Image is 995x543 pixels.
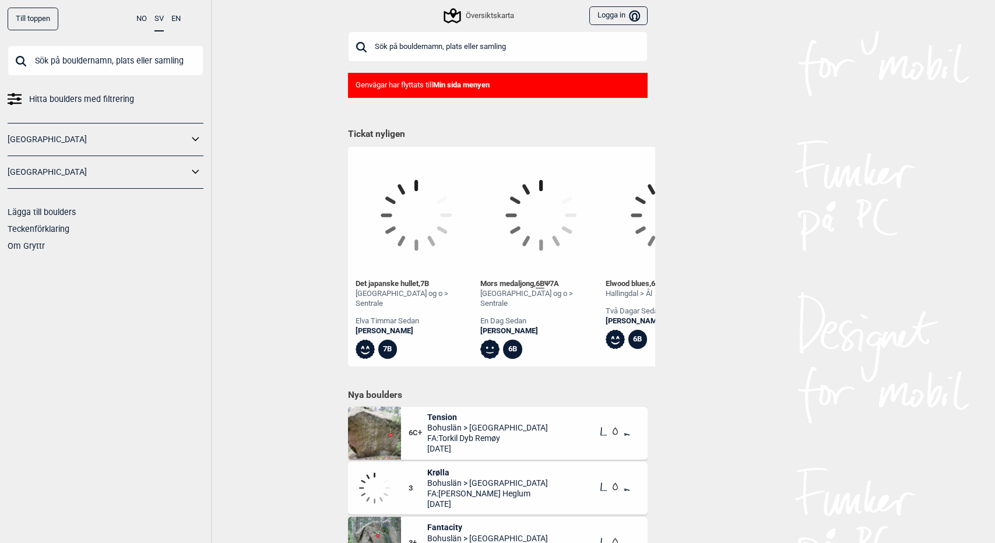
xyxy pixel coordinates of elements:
div: Genvägar har flyttats till [348,73,648,98]
div: två dagar sedan [606,306,663,316]
span: Fantacity [427,522,548,533]
div: 6B [503,340,522,359]
span: [DATE] [427,443,548,454]
span: FA: [PERSON_NAME] Heglum [427,488,548,499]
div: Mors medaljong , Ψ [480,279,602,289]
a: Hitta boulders med filtrering [8,91,203,108]
a: Om Gryttr [8,241,45,251]
a: [GEOGRAPHIC_DATA] [8,164,188,181]
a: [PERSON_NAME] [356,326,477,336]
div: Till toppen [8,8,58,30]
div: Översiktskarta [445,9,514,23]
span: FA: Torkil Dyb Remøy [427,433,548,443]
span: 7A [550,279,559,288]
div: 3KrøllaBohuslän > [GEOGRAPHIC_DATA]FA:[PERSON_NAME] Heglum[DATE] [348,461,648,514]
input: Sök på bouldernamn, plats eller samling [8,45,203,76]
h1: Tickat nyligen [348,128,648,141]
span: 7B [420,279,429,288]
h1: Nya boulders [348,389,648,401]
div: en dag sedan [480,316,602,326]
button: Logga in [589,6,647,26]
a: [PERSON_NAME] [480,326,602,336]
img: Tension [348,407,401,460]
span: 6B [651,279,660,288]
button: SV [154,8,164,31]
div: Elwood blues , [606,279,663,289]
span: Bohuslän > [GEOGRAPHIC_DATA] [427,478,548,488]
span: [DATE] [427,499,548,509]
div: Tension6C+TensionBohuslän > [GEOGRAPHIC_DATA]FA:Torkil Dyb Remøy[DATE] [348,407,648,460]
span: Krølla [427,467,548,478]
div: Det japanske hullet , [356,279,477,289]
span: 6B [536,279,544,288]
span: Tension [427,412,548,422]
b: Min sida menyen [433,80,490,89]
a: [PERSON_NAME] [606,316,663,326]
div: [GEOGRAPHIC_DATA] og o > Sentrale [480,289,602,309]
span: Bohuslän > [GEOGRAPHIC_DATA] [427,422,548,433]
div: 7B [378,340,398,359]
span: 3 [409,484,428,493]
a: [GEOGRAPHIC_DATA] [8,131,188,148]
span: Hitta boulders med filtrering [29,91,134,108]
div: Hallingdal > Ål [606,289,663,299]
button: NO [136,8,147,30]
div: elva timmar sedan [356,316,477,326]
button: EN [171,8,181,30]
div: [GEOGRAPHIC_DATA] og o > Sentrale [356,289,477,309]
span: 6C+ [409,428,428,438]
a: Lägga till boulders [8,207,76,217]
div: 6B [628,330,648,349]
input: Sök på bouldernamn, plats eller samling [348,31,648,62]
a: Teckenförklaring [8,224,69,234]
